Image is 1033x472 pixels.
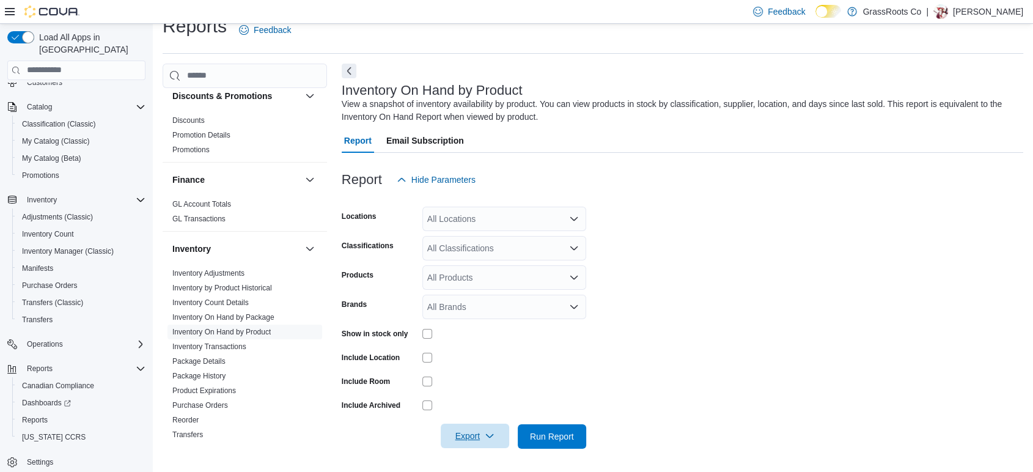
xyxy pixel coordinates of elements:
a: GL Account Totals [172,200,231,208]
span: Canadian Compliance [17,378,145,393]
span: Manifests [22,264,53,273]
a: Product Expirations [172,386,236,395]
img: Cova [24,6,79,18]
a: My Catalog (Beta) [17,151,86,166]
span: Manifests [17,261,145,276]
a: Purchase Orders [17,278,83,293]
h1: Reports [163,14,227,39]
a: Discounts [172,116,205,125]
span: Adjustments (Classic) [17,210,145,224]
span: Classification (Classic) [17,117,145,131]
button: Open list of options [569,273,579,282]
button: Transfers [12,311,150,328]
a: Reorder [172,416,199,424]
span: Customers [27,78,62,87]
button: Inventory [172,243,300,255]
button: Open list of options [569,214,579,224]
a: [US_STATE] CCRS [17,430,90,444]
span: Reorder [172,415,199,425]
a: Inventory Transactions [172,342,246,351]
span: Inventory Adjustments [172,268,244,278]
button: Purchase Orders [12,277,150,294]
button: Discounts & Promotions [172,90,300,102]
button: Catalog [22,100,57,114]
button: Open list of options [569,302,579,312]
button: Open list of options [569,243,579,253]
button: Classification (Classic) [12,116,150,133]
a: Inventory Count Details [172,298,249,307]
span: Reports [22,361,145,376]
div: View a snapshot of inventory availability by product. You can view products in stock by classific... [342,98,1017,124]
button: Operations [22,337,68,352]
button: [US_STATE] CCRS [12,429,150,446]
span: Operations [27,339,63,349]
span: Promotions [22,171,59,180]
button: Inventory Count [12,226,150,243]
span: Settings [27,457,53,467]
span: GL Transactions [172,214,226,224]
a: Settings [22,455,58,470]
span: Transfers (Classic) [17,295,145,310]
a: Feedback [234,18,296,42]
span: Load All Apps in [GEOGRAPHIC_DATA] [34,31,145,56]
button: Adjustments (Classic) [12,208,150,226]
button: Inventory [22,193,62,207]
span: Run Report [530,430,574,443]
span: Inventory Count [22,229,74,239]
p: GrassRoots Co [863,4,922,19]
span: My Catalog (Beta) [17,151,145,166]
button: Reports [2,360,150,377]
label: Include Archived [342,400,400,410]
a: Dashboards [17,396,76,410]
span: Transfers [172,430,203,440]
label: Include Room [342,377,390,386]
label: Classifications [342,241,394,251]
span: Inventory On Hand by Package [172,312,274,322]
span: Purchase Orders [172,400,228,410]
span: Feedback [768,6,805,18]
span: Transfers [22,315,53,325]
div: Inventory [163,266,327,447]
span: Settings [22,454,145,470]
span: Email Subscription [386,128,464,153]
span: Report [344,128,372,153]
button: Hide Parameters [392,168,480,192]
span: Reports [27,364,53,374]
button: Finance [172,174,300,186]
button: Inventory [2,191,150,208]
span: Export [448,424,502,448]
button: Reports [12,411,150,429]
button: Run Report [518,424,586,449]
span: Classification (Classic) [22,119,96,129]
span: Inventory Manager (Classic) [22,246,114,256]
span: [US_STATE] CCRS [22,432,86,442]
button: Transfers (Classic) [12,294,150,311]
span: Reports [17,413,145,427]
a: Inventory Adjustments [172,269,244,278]
a: Canadian Compliance [17,378,99,393]
a: Transfers [17,312,57,327]
button: Canadian Compliance [12,377,150,394]
button: Catalog [2,98,150,116]
span: Canadian Compliance [22,381,94,391]
h3: Finance [172,174,205,186]
label: Brands [342,300,367,309]
span: Customers [22,75,145,90]
span: Dashboards [17,396,145,410]
a: Adjustments (Classic) [17,210,98,224]
a: Purchase Orders [172,401,228,410]
span: Inventory On Hand by Product [172,327,271,337]
a: Inventory Manager (Classic) [17,244,119,259]
span: My Catalog (Classic) [22,136,90,146]
button: Inventory [303,242,317,256]
div: Finance [163,197,327,231]
span: Washington CCRS [17,430,145,444]
button: Export [441,424,509,448]
span: Inventory by Product Historical [172,283,272,293]
h3: Inventory [172,243,211,255]
a: Inventory by Product Historical [172,284,272,292]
